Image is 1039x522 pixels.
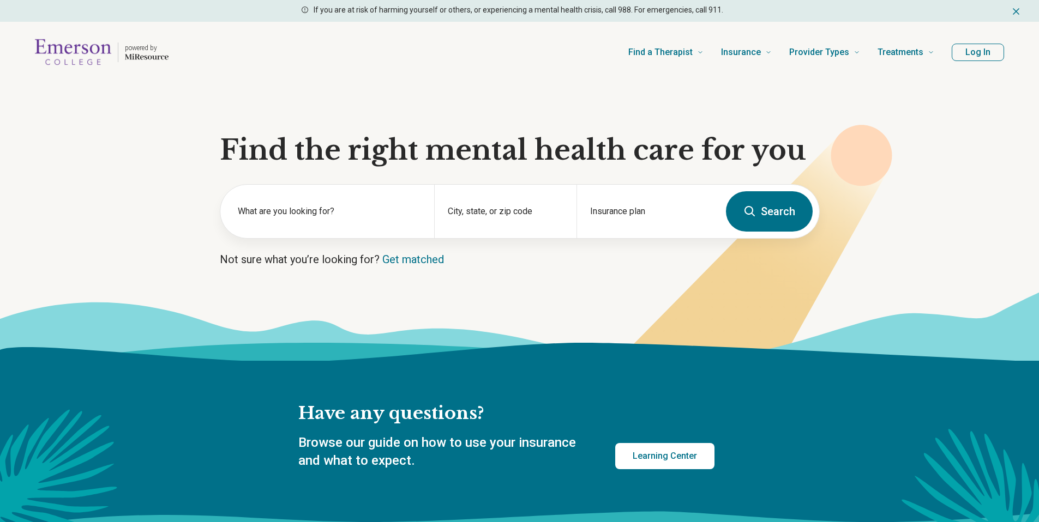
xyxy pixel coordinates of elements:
[220,252,820,267] p: Not sure what you’re looking for?
[220,134,820,167] h1: Find the right mental health care for you
[125,44,169,52] p: powered by
[789,31,860,74] a: Provider Types
[238,205,421,218] label: What are you looking for?
[878,31,934,74] a: Treatments
[952,44,1004,61] button: Log In
[35,35,169,70] a: Home page
[615,443,714,469] a: Learning Center
[726,191,813,232] button: Search
[628,31,704,74] a: Find a Therapist
[628,45,693,60] span: Find a Therapist
[789,45,849,60] span: Provider Types
[314,4,723,16] p: If you are at risk of harming yourself or others, or experiencing a mental health crisis, call 98...
[878,45,923,60] span: Treatments
[298,434,589,470] p: Browse our guide on how to use your insurance and what to expect.
[721,31,772,74] a: Insurance
[1011,4,1022,17] button: Dismiss
[382,253,444,266] a: Get matched
[721,45,761,60] span: Insurance
[298,402,714,425] h2: Have any questions?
